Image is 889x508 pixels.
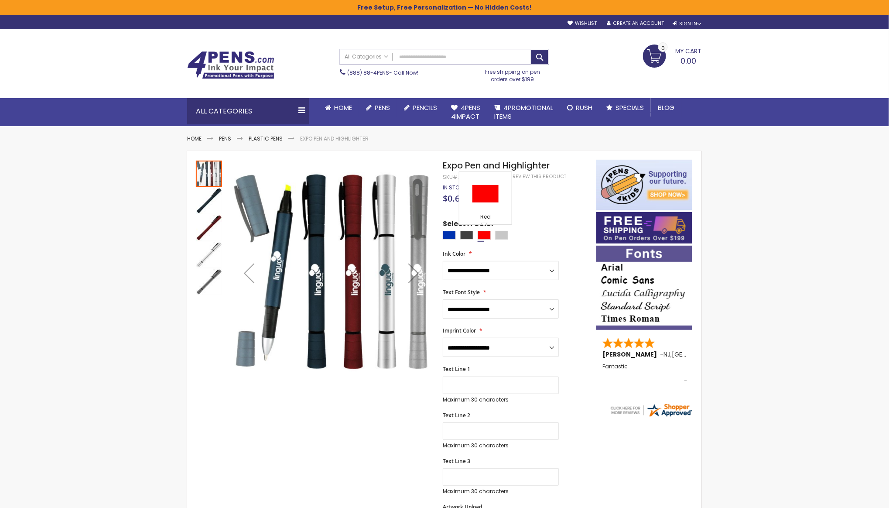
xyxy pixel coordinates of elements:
[443,412,470,419] span: Text Line 2
[300,135,369,142] li: Expo Pen and Highlighter
[596,160,692,210] img: 4pens 4 kids
[397,98,444,117] a: Pencils
[396,160,431,386] div: Next
[443,457,470,465] span: Text Line 3
[196,214,223,241] div: Expo Pen and Highlighter
[651,98,682,117] a: Blog
[607,20,664,27] a: Create an Account
[817,484,889,508] iframe: Reseñas de Clientes en Google
[375,103,390,112] span: Pens
[196,188,222,214] img: Expo Pen and Highlighter
[443,396,559,403] p: Maximum 30 characters
[232,172,431,372] img: Expo Pen and Highlighter
[413,103,437,112] span: Pencils
[443,288,480,296] span: Text Font Style
[196,241,223,268] div: Expo Pen and Highlighter
[347,69,389,76] a: (888) 88-4PENS
[196,242,222,268] img: Expo Pen and Highlighter
[475,173,566,180] a: Be the first to review this product
[451,103,480,121] span: 4Pens 4impact
[196,268,222,295] div: Expo Pen and Highlighter
[196,160,223,187] div: Expo Pen and Highlighter
[609,402,693,418] img: 4pens.com widget logo
[560,98,599,117] a: Rush
[487,98,560,127] a: 4PROMOTIONALITEMS
[443,173,459,181] strong: SKU
[444,98,487,127] a: 4Pens4impact
[187,51,274,79] img: 4Pens Custom Pens and Promotional Products
[476,65,550,82] div: Free shipping on pen orders over $199
[219,135,231,142] a: Pens
[615,103,644,112] span: Specials
[443,231,456,240] div: Blue
[443,250,465,257] span: Ink Color
[596,246,692,330] img: font-personalization-examples
[478,231,491,240] div: Red
[672,350,736,359] span: [GEOGRAPHIC_DATA]
[196,269,222,295] img: Expo Pen and Highlighter
[658,103,675,112] span: Blog
[187,98,309,124] div: All Categories
[359,98,397,117] a: Pens
[443,442,559,449] p: Maximum 30 characters
[495,231,508,240] div: Silver
[602,364,687,382] div: Fantastic
[443,184,467,191] div: Availability
[443,184,467,191] span: In stock
[681,55,697,66] span: 0.00
[494,103,553,121] span: 4PROMOTIONAL ITEMS
[334,103,352,112] span: Home
[340,49,393,64] a: All Categories
[643,45,702,66] a: 0.00 0
[596,212,692,244] img: Free shipping on orders over $199
[576,103,592,112] span: Rush
[196,215,222,241] img: Expo Pen and Highlighter
[443,365,470,373] span: Text Line 1
[187,135,202,142] a: Home
[660,350,736,359] span: - ,
[443,192,465,204] span: $0.64
[443,327,476,334] span: Imprint Color
[443,488,559,495] p: Maximum 30 characters
[249,135,283,142] a: Plastic Pens
[232,160,267,386] div: Previous
[673,21,702,27] div: Sign In
[196,187,223,214] div: Expo Pen and Highlighter
[602,350,660,359] span: [PERSON_NAME]
[460,231,473,240] div: Grey Charcoal
[599,98,651,117] a: Specials
[345,53,388,60] span: All Categories
[347,69,418,76] span: - Call Now!
[609,412,693,420] a: 4pens.com certificate URL
[318,98,359,117] a: Home
[443,219,494,231] span: Select A Color
[663,350,670,359] span: NJ
[568,20,597,27] a: Wishlist
[661,44,665,52] span: 0
[462,213,509,222] div: Red
[443,159,550,172] span: Expo Pen and Highlighter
